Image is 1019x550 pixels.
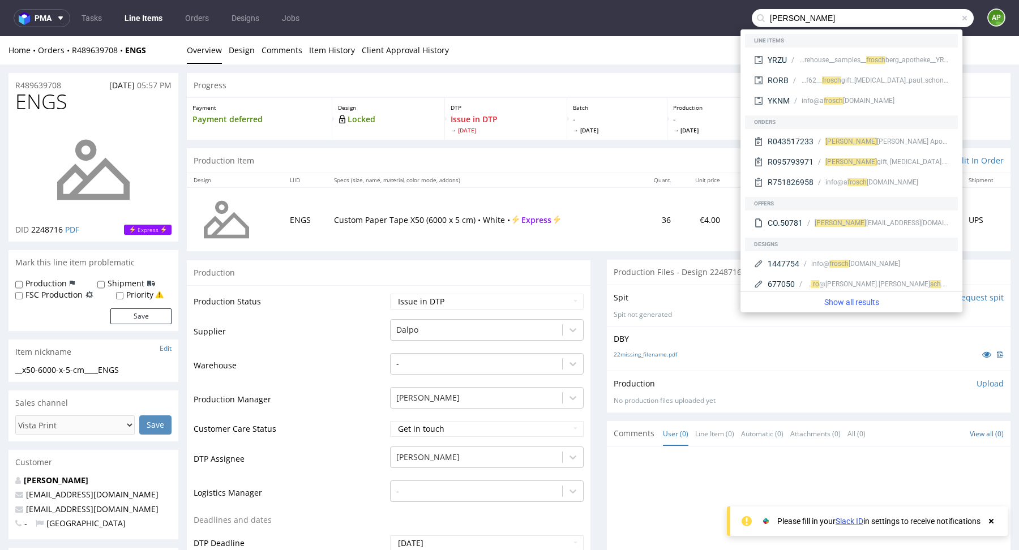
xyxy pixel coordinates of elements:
td: DTP Assignee [194,409,387,443]
a: Show all results [745,297,958,308]
span: Express [510,178,563,190]
span: sch [856,178,867,186]
p: Production Item [194,119,254,130]
p: Spit not generated [614,274,1004,283]
td: Deadlines and dates [194,477,387,498]
figcaption: AP [988,10,1004,25]
td: €144.00 [727,151,782,215]
p: Issue in DTP [451,78,561,98]
a: View all (0) [970,393,1004,402]
a: Attachments (0) [790,385,841,410]
button: pma [14,9,70,27]
div: R095793971 [768,156,814,167]
div: Sales channel [8,354,178,379]
td: ENGS [283,151,327,215]
p: Production [673,67,766,75]
img: logo [19,12,35,25]
span: fro [822,76,830,84]
a: User (0) [663,385,688,410]
div: [DOMAIN_NAME] [838,259,900,269]
a: Automatic (0) [741,385,783,410]
td: 36 [638,151,677,215]
div: Designs [745,238,958,251]
div: 677050 [768,278,795,290]
a: Slack ID [836,517,863,526]
th: Specs (size, name, material, color mode, addons) [327,137,639,151]
div: info@a [825,177,856,187]
span: fro [866,56,875,64]
th: Design [187,137,283,151]
span: [DATE] [451,90,561,98]
span: sch [931,280,941,288]
div: prt__f62__ [800,75,830,85]
div: Orders [745,115,958,129]
img: icon-shipping-flag.svg [147,242,155,253]
p: - [778,78,867,98]
td: Production Status [194,256,387,282]
a: 22missing_filename.pdf [614,314,677,322]
span: 05:57 PM [137,44,172,54]
label: FSC Production [25,253,83,264]
td: DTP Deadline [194,498,387,523]
span: sch [830,76,841,84]
div: DTP Issue [789,177,837,190]
p: Design [338,67,439,75]
div: YKNM [768,95,790,106]
a: Orders [178,9,216,27]
td: Logistics Manager [194,443,387,477]
a: [EMAIL_ADDRESS][DOMAIN_NAME] [26,453,159,463]
a: ENGS [125,8,146,19]
div: gift, [MEDICAL_DATA]. [PERSON_NAME] [825,157,949,167]
td: UPS [962,151,1011,215]
img: Slack [760,515,772,527]
a: PDF [65,188,79,199]
div: No production files uploaded yet [614,360,1004,369]
div: berg_apotheke__YRZU [875,55,949,65]
a: Jobs [275,9,306,27]
a: Home [8,8,38,19]
span: Comments [614,392,654,403]
a: R489639708 [15,44,61,55]
span: [PERSON_NAME] [825,158,877,166]
td: Warehouse [194,316,387,350]
input: Save [139,379,172,398]
a: All (0) [847,385,866,410]
a: [PERSON_NAME] [24,439,88,449]
button: Save [110,272,172,288]
p: DBY [614,297,1004,308]
th: LIID [283,137,327,151]
div: warehouse__samples__ [799,55,875,65]
div: YRZU [768,54,787,66]
a: Designs [225,9,266,27]
img: icon-fsc-production-flag.svg [85,253,93,264]
td: Production Manager [194,350,387,384]
a: Edit In Order [954,119,1004,130]
p: Payment [192,67,326,75]
div: __x50-6000-x-5-cm____ENGS [15,328,172,340]
div: CO.50781 [768,217,803,229]
label: Priority [126,253,153,264]
p: Locked [338,78,439,89]
div: gift_[MEDICAL_DATA]_paul_schonpflug__RORB [830,75,949,85]
th: Shipment [962,137,1011,151]
span: fro [829,260,838,268]
a: Line Item (0) [695,385,734,410]
div: Progress [187,37,1011,62]
td: €4.00 [678,151,727,215]
p: DTP [451,67,561,75]
div: Offers [745,197,958,210]
input: Request spit [956,256,1004,267]
div: Line items [745,34,958,48]
span: [DATE] [109,44,135,54]
label: Shipment [108,242,144,253]
p: Upload [977,342,1004,353]
th: Quant. [638,137,677,151]
img: clipboard.svg [997,315,1004,321]
div: [DOMAIN_NAME] [832,96,894,106]
span: DID [15,188,29,199]
div: info@a [802,96,832,106]
a: Orders [38,8,72,19]
span: sch [838,260,849,268]
img: yellow_warning_triangle.png [155,254,164,263]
